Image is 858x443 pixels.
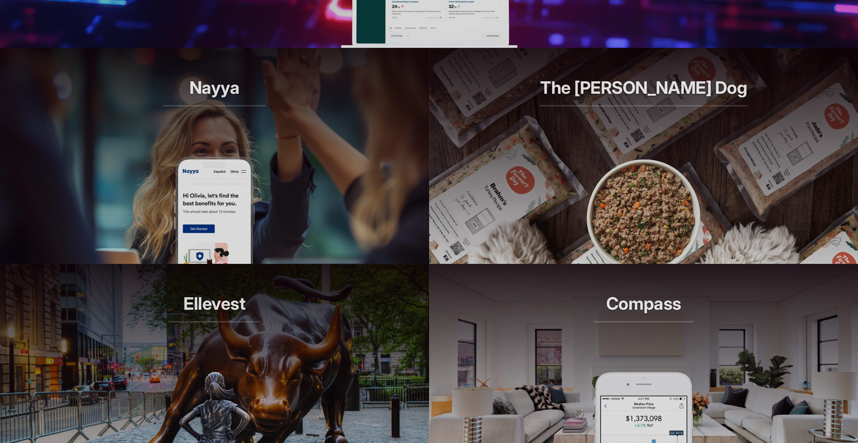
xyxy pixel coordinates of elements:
[169,294,261,322] h2: Ellevest
[174,156,255,264] img: adonis work sample
[163,78,266,106] h2: Nayya
[583,156,704,264] img: adonis work sample
[594,294,693,322] h2: Compass
[540,78,747,106] h2: The [PERSON_NAME] Dog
